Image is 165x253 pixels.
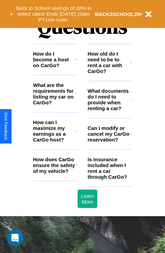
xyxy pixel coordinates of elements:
b: BACK2SCHOOL20 [95,11,140,17]
iframe: Intercom live chat [7,230,23,246]
h3: How do I become a host on CarGo? [33,51,75,68]
h3: Can I modify or cancel my CarGo reservation? [88,125,130,143]
h3: What documents do I need to provide when renting a car? [88,88,131,111]
h3: Is insurance included when I rent a car through CarGo? [88,157,130,180]
h3: How old do I need to be to rent a car with CarGo? [88,51,130,74]
h3: How does CarGo ensure the safety of my vehicle? [33,157,76,174]
h3: How can I maximize my earnings as a CarGo host? [33,119,76,143]
button: Back to School savings of 20% in select cities! Ends [DATE] 10am PT.Use code: [13,3,95,25]
button: Learn More [78,190,97,208]
h3: What are the requirements for listing my car on CarGo? [33,82,76,105]
div: Give Feedback [3,113,8,140]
